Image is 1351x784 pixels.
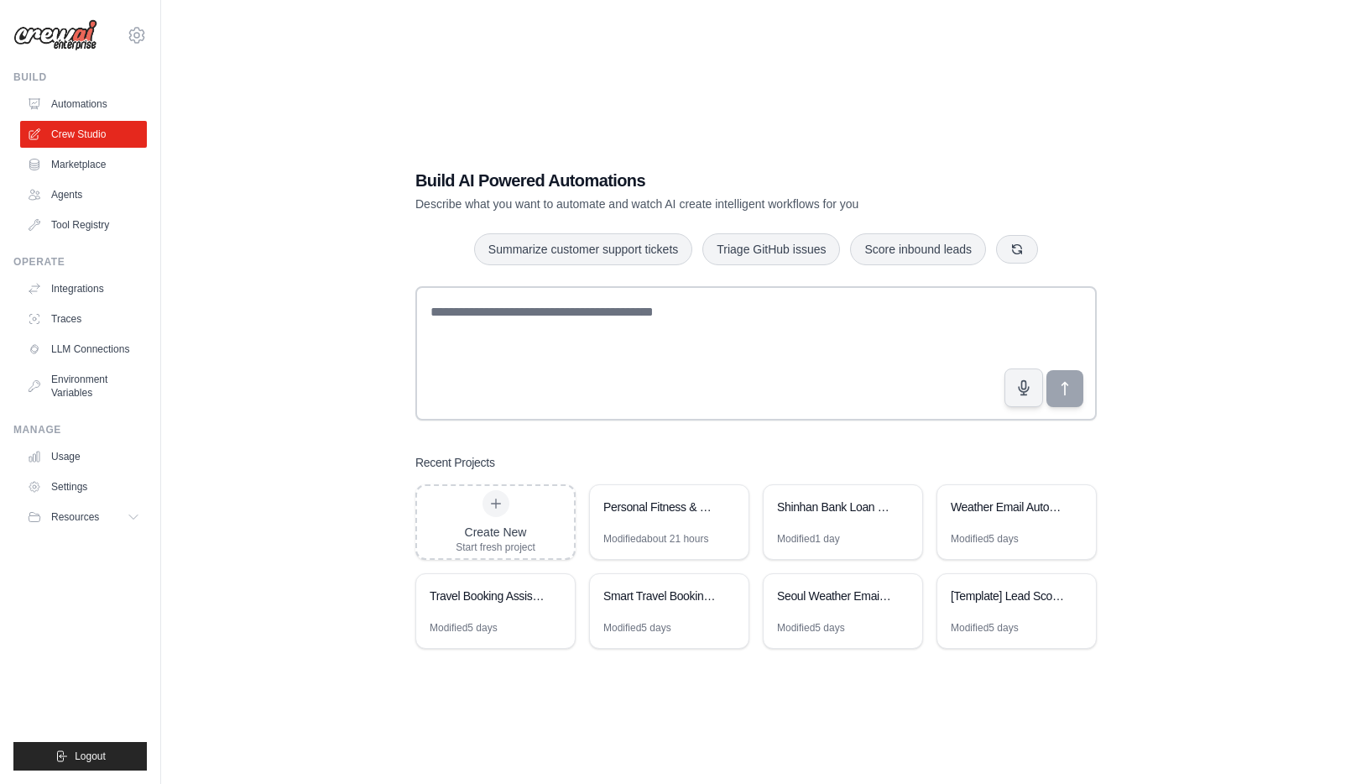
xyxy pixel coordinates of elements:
[456,541,535,554] div: Start fresh project
[415,196,979,212] p: Describe what you want to automate and watch AI create intelligent workflows for you
[603,621,671,635] div: Modified 5 days
[777,532,840,546] div: Modified 1 day
[951,499,1066,515] div: Weather Email Automation
[777,621,845,635] div: Modified 5 days
[20,91,147,118] a: Automations
[13,423,147,436] div: Manage
[20,306,147,332] a: Traces
[20,121,147,148] a: Crew Studio
[603,588,718,604] div: Smart Travel Booking Orchestrator with Agent [PERSON_NAME]
[996,235,1038,264] button: Get new suggestions
[777,588,892,604] div: Seoul Weather Email Reporter
[430,621,498,635] div: Modified 5 days
[13,255,147,269] div: Operate
[20,151,147,178] a: Marketplace
[1004,368,1043,407] button: Click to speak your automation idea
[20,504,147,531] button: Resources
[51,510,99,524] span: Resources
[20,212,147,238] a: Tool Registry
[13,742,147,771] button: Logout
[603,499,718,515] div: Personal Fitness & Health Tracker
[702,233,840,265] button: Triage GitHub issues
[20,336,147,363] a: LLM Connections
[850,233,986,265] button: Score inbound leads
[951,621,1019,635] div: Modified 5 days
[777,499,892,515] div: Shinhan Bank Loan & Credit Product Recommendation System
[951,588,1066,604] div: [Template] Lead Scoring and Strategy Crew
[20,473,147,500] a: Settings
[603,532,708,546] div: Modified about 21 hours
[20,181,147,208] a: Agents
[20,275,147,302] a: Integrations
[951,532,1019,546] div: Modified 5 days
[415,169,979,192] h1: Build AI Powered Automations
[13,71,147,84] div: Build
[456,524,535,541] div: Create New
[415,454,495,471] h3: Recent Projects
[430,588,545,604] div: Travel Booking Assistant
[474,233,692,265] button: Summarize customer support tickets
[20,366,147,406] a: Environment Variables
[20,443,147,470] a: Usage
[75,750,106,763] span: Logout
[13,19,97,51] img: Logo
